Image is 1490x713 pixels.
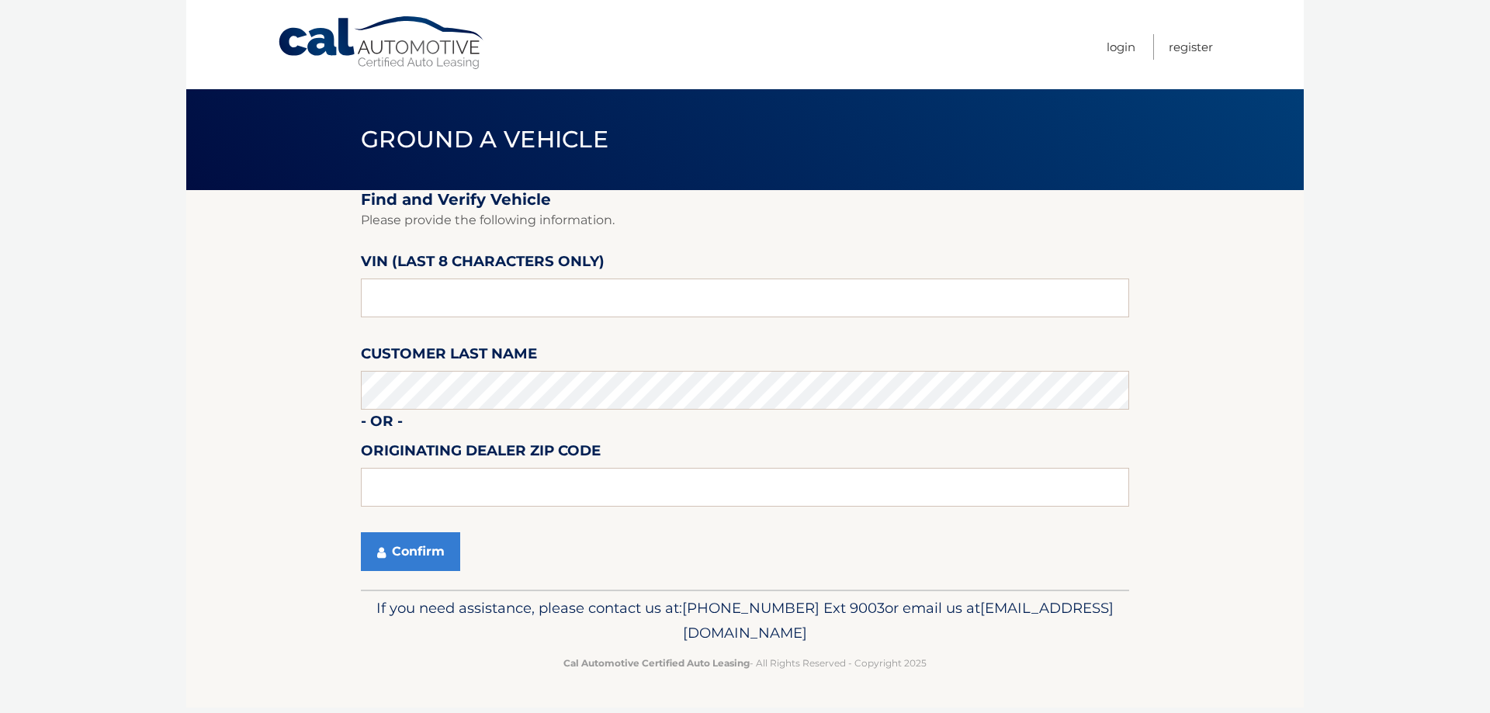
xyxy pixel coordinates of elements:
[277,16,487,71] a: Cal Automotive
[361,342,537,371] label: Customer Last Name
[361,410,403,438] label: - or -
[361,250,605,279] label: VIN (last 8 characters only)
[371,655,1119,671] p: - All Rights Reserved - Copyright 2025
[371,596,1119,646] p: If you need assistance, please contact us at: or email us at
[1107,34,1135,60] a: Login
[1169,34,1213,60] a: Register
[361,439,601,468] label: Originating Dealer Zip Code
[682,599,885,617] span: [PHONE_NUMBER] Ext 9003
[361,190,1129,209] h2: Find and Verify Vehicle
[361,125,608,154] span: Ground a Vehicle
[563,657,750,669] strong: Cal Automotive Certified Auto Leasing
[361,209,1129,231] p: Please provide the following information.
[361,532,460,571] button: Confirm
